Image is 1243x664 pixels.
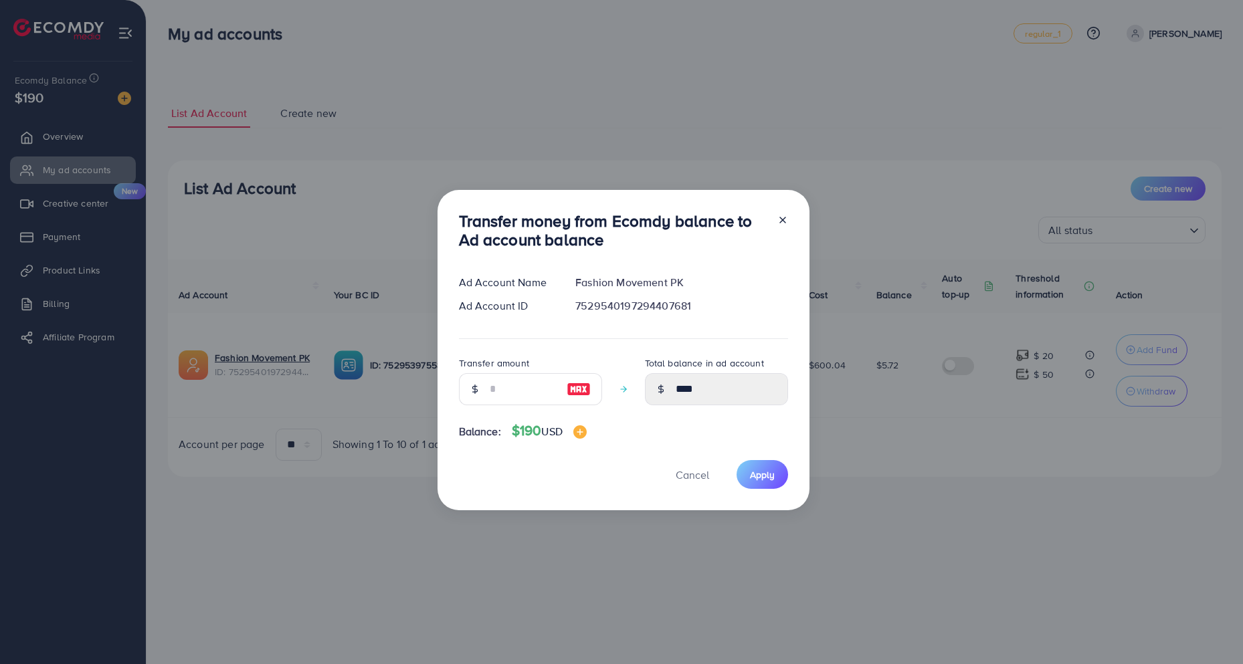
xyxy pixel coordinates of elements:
span: Balance: [459,424,501,439]
div: Ad Account ID [448,298,565,314]
div: Ad Account Name [448,275,565,290]
img: image [567,381,591,397]
button: Apply [737,460,788,489]
span: Cancel [676,467,709,482]
label: Total balance in ad account [645,356,764,370]
span: Apply [750,468,775,481]
span: USD [541,424,562,439]
div: Fashion Movement PK [565,275,798,290]
label: Transfer amount [459,356,529,370]
h4: $190 [512,423,587,439]
button: Cancel [659,460,726,489]
img: image [573,425,587,439]
h3: Transfer money from Ecomdy balance to Ad account balance [459,211,767,250]
iframe: Chat [1186,604,1233,654]
div: 7529540197294407681 [565,298,798,314]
